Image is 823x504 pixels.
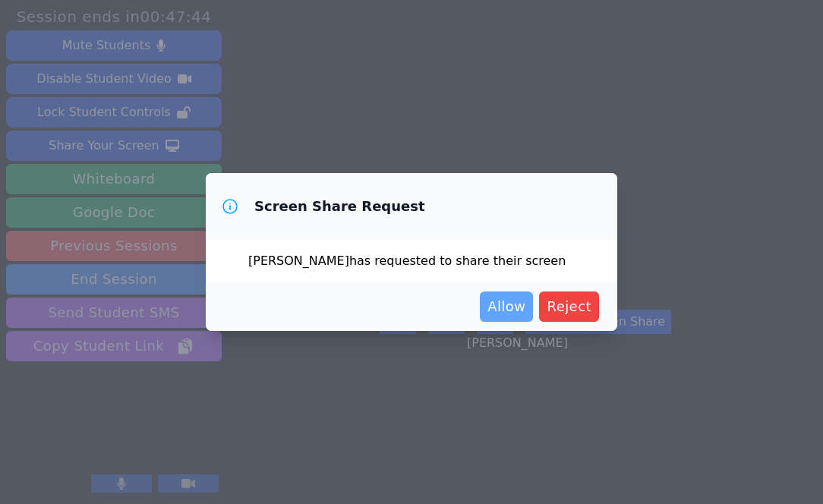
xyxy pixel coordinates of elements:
div: [PERSON_NAME] has requested to share their screen [206,240,617,282]
span: Reject [547,296,591,317]
button: Allow [480,291,533,322]
span: Allow [487,296,525,317]
button: Reject [539,291,599,322]
h3: Screen Share Request [254,197,425,216]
